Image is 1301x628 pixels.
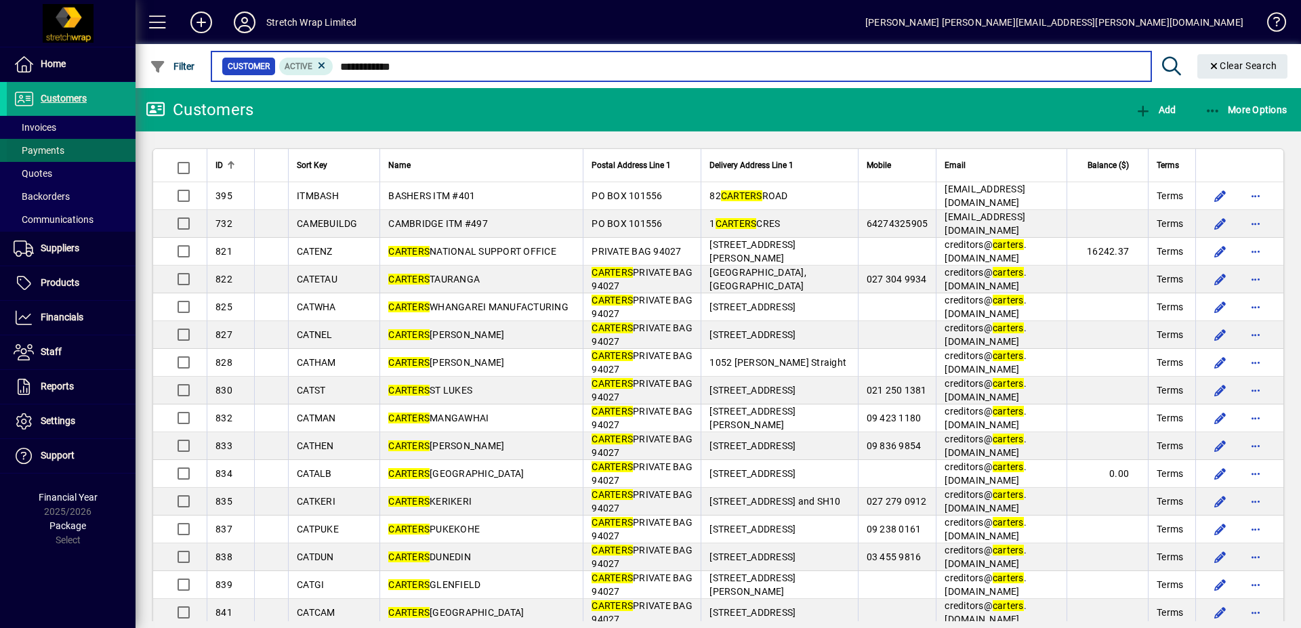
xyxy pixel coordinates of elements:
[41,415,75,426] span: Settings
[945,600,1027,625] span: creditors@ .[DOMAIN_NAME]
[215,579,232,590] span: 839
[1210,574,1231,595] button: Edit
[39,492,98,503] span: Financial Year
[7,232,136,266] a: Suppliers
[867,413,922,423] span: 09 423 1180
[388,329,504,340] span: [PERSON_NAME]
[592,406,693,430] span: PRIVATE BAG 94027
[1157,272,1183,286] span: Terms
[180,10,223,35] button: Add
[945,211,1025,236] span: [EMAIL_ADDRESS][DOMAIN_NAME]
[215,413,232,423] span: 832
[266,12,357,33] div: Stretch Wrap Limited
[215,218,232,229] span: 732
[14,145,64,156] span: Payments
[592,434,633,444] em: CARTERS
[297,607,335,618] span: CATCAM
[215,301,232,312] span: 825
[1067,460,1148,488] td: 0.00
[1210,518,1231,540] button: Edit
[592,350,633,361] em: CARTERS
[14,191,70,202] span: Backorders
[215,357,232,368] span: 828
[1210,352,1231,373] button: Edit
[388,301,569,312] span: WHANGAREI MANUFACTURING
[388,496,430,507] em: CARTERS
[709,551,796,562] span: [STREET_ADDRESS]
[592,434,693,458] span: PRIVATE BAG 94027
[41,381,74,392] span: Reports
[993,461,1024,472] em: carters
[592,489,693,514] span: PRIVATE BAG 94027
[297,158,327,173] span: Sort Key
[945,434,1027,458] span: creditors@ .[DOMAIN_NAME]
[1075,158,1141,173] div: Balance ($)
[215,385,232,396] span: 830
[1157,606,1183,619] span: Terms
[867,158,891,173] span: Mobile
[1245,490,1266,512] button: More options
[592,218,662,229] span: PO BOX 101556
[867,274,927,285] span: 027 304 9934
[1210,546,1231,568] button: Edit
[945,350,1027,375] span: creditors@ .[DOMAIN_NAME]
[1210,602,1231,623] button: Edit
[592,461,693,486] span: PRIVATE BAG 94027
[867,496,927,507] span: 027 279 0912
[1210,435,1231,457] button: Edit
[1245,518,1266,540] button: More options
[215,524,232,535] span: 837
[388,329,430,340] em: CARTERS
[1157,522,1183,536] span: Terms
[1245,546,1266,568] button: More options
[215,496,232,507] span: 835
[1245,352,1266,373] button: More options
[1135,104,1176,115] span: Add
[388,301,430,312] em: CARTERS
[945,295,1027,319] span: creditors@ .[DOMAIN_NAME]
[993,322,1024,333] em: carters
[1157,578,1183,591] span: Terms
[388,274,480,285] span: TAURANGA
[1210,490,1231,512] button: Edit
[1157,439,1183,453] span: Terms
[388,468,524,479] span: [GEOGRAPHIC_DATA]
[297,274,337,285] span: CATETAU
[388,190,475,201] span: BASHERS ITM #401
[388,246,430,257] em: CARTERS
[297,385,325,396] span: CATST
[592,517,633,528] em: CARTERS
[285,62,312,71] span: Active
[215,274,232,285] span: 822
[388,158,575,173] div: Name
[592,267,693,291] span: PRIVATE BAG 94027
[1157,495,1183,508] span: Terms
[41,312,83,322] span: Financials
[592,461,633,472] em: CARTERS
[592,600,633,611] em: CARTERS
[592,406,633,417] em: CARTERS
[297,440,334,451] span: CATHEN
[41,277,79,288] span: Products
[945,572,1027,597] span: creditors@ .[DOMAIN_NAME]
[945,322,1027,347] span: creditors@ .[DOMAIN_NAME]
[297,190,339,201] span: ITMBASH
[709,496,840,507] span: [STREET_ADDRESS] and SH10
[709,218,780,229] span: 1 CRES
[388,607,524,618] span: [GEOGRAPHIC_DATA]
[867,385,927,396] span: 021 250 1381
[1157,411,1183,425] span: Terms
[215,440,232,451] span: 833
[1245,296,1266,318] button: More options
[1210,379,1231,401] button: Edit
[7,116,136,139] a: Invoices
[709,267,806,291] span: [GEOGRAPHIC_DATA], [GEOGRAPHIC_DATA]
[709,468,796,479] span: [STREET_ADDRESS]
[945,158,966,173] span: Email
[945,267,1027,291] span: creditors@ .[DOMAIN_NAME]
[945,545,1027,569] span: creditors@ .[DOMAIN_NAME]
[592,295,633,306] em: CARTERS
[215,158,223,173] span: ID
[297,301,336,312] span: CATWHA
[993,350,1024,361] em: carters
